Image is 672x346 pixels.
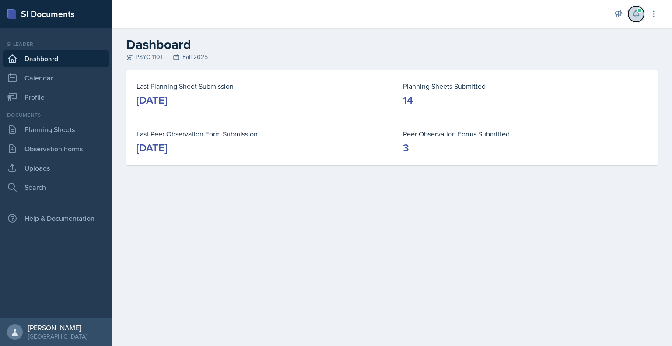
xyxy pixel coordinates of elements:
a: Observation Forms [3,140,108,157]
div: PSYC 1101 Fall 2025 [126,52,658,62]
div: [GEOGRAPHIC_DATA] [28,332,87,341]
a: Calendar [3,69,108,87]
div: [DATE] [136,93,167,107]
a: Planning Sheets [3,121,108,138]
h2: Dashboard [126,37,658,52]
div: [DATE] [136,141,167,155]
div: Help & Documentation [3,210,108,227]
dt: Peer Observation Forms Submitted [403,129,647,139]
div: 3 [403,141,409,155]
dt: Planning Sheets Submitted [403,81,647,91]
div: 14 [403,93,413,107]
div: [PERSON_NAME] [28,323,87,332]
dt: Last Planning Sheet Submission [136,81,381,91]
dt: Last Peer Observation Form Submission [136,129,381,139]
div: Documents [3,111,108,119]
div: Si leader [3,40,108,48]
a: Profile [3,88,108,106]
a: Dashboard [3,50,108,67]
a: Search [3,178,108,196]
a: Uploads [3,159,108,177]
